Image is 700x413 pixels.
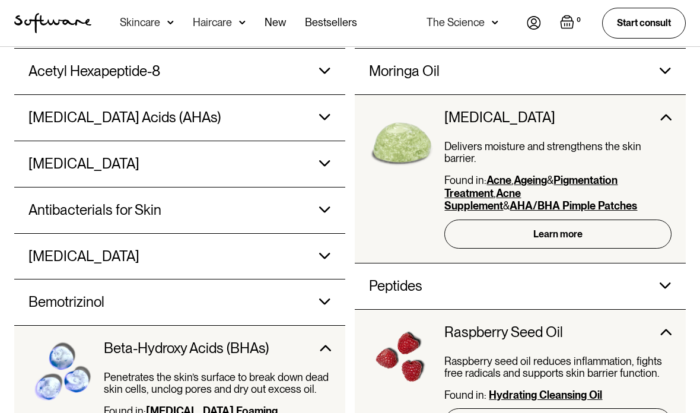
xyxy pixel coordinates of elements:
[28,294,104,311] h3: Bemotrizinol
[489,389,602,401] a: Hydrating Cleansing Oil
[444,324,563,341] h3: Raspberry Seed Oil
[104,340,269,357] h3: Beta-Hydroxy Acids (BHAs)
[28,248,139,265] h3: [MEDICAL_DATA]
[239,17,246,28] img: arrow down
[444,220,672,249] a: Learn more
[28,109,221,126] h3: [MEDICAL_DATA] Acids (AHAs)
[602,8,686,38] a: Start consult
[14,13,91,33] img: Software Logo
[514,174,547,186] a: Ageing
[369,63,440,80] h3: Moringa Oil
[560,15,583,31] a: Open empty cart
[167,17,174,28] img: arrow down
[444,174,672,212] p: Found in: , & , &
[14,13,91,33] a: home
[369,278,422,295] h3: Peptides
[28,155,139,173] h3: [MEDICAL_DATA]
[104,371,331,405] div: Penetrates the skin’s surface to break down dead skin cells, unclog pores and dry out excess oil.
[444,109,555,126] h3: [MEDICAL_DATA]
[427,17,485,28] div: The Science
[574,15,583,26] div: 0
[444,187,521,212] a: Acne Supplement
[28,202,161,219] h3: Antibacterials for Skin
[444,174,618,199] a: Pigmentation Treatment
[120,17,160,28] div: Skincare
[492,17,498,28] img: arrow down
[444,389,672,402] p: Found in:
[444,355,672,389] div: Raspberry seed oil reduces inflammation, fights free radicals and supports skin barrier function.
[510,199,637,212] a: AHA/BHA Pimple Patches
[193,17,232,28] div: Haircare
[486,174,511,186] a: Acne
[444,141,672,174] div: Delivers moisture and strengthens the skin barrier.
[28,63,160,80] h3: Acetyl Hexapeptide-8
